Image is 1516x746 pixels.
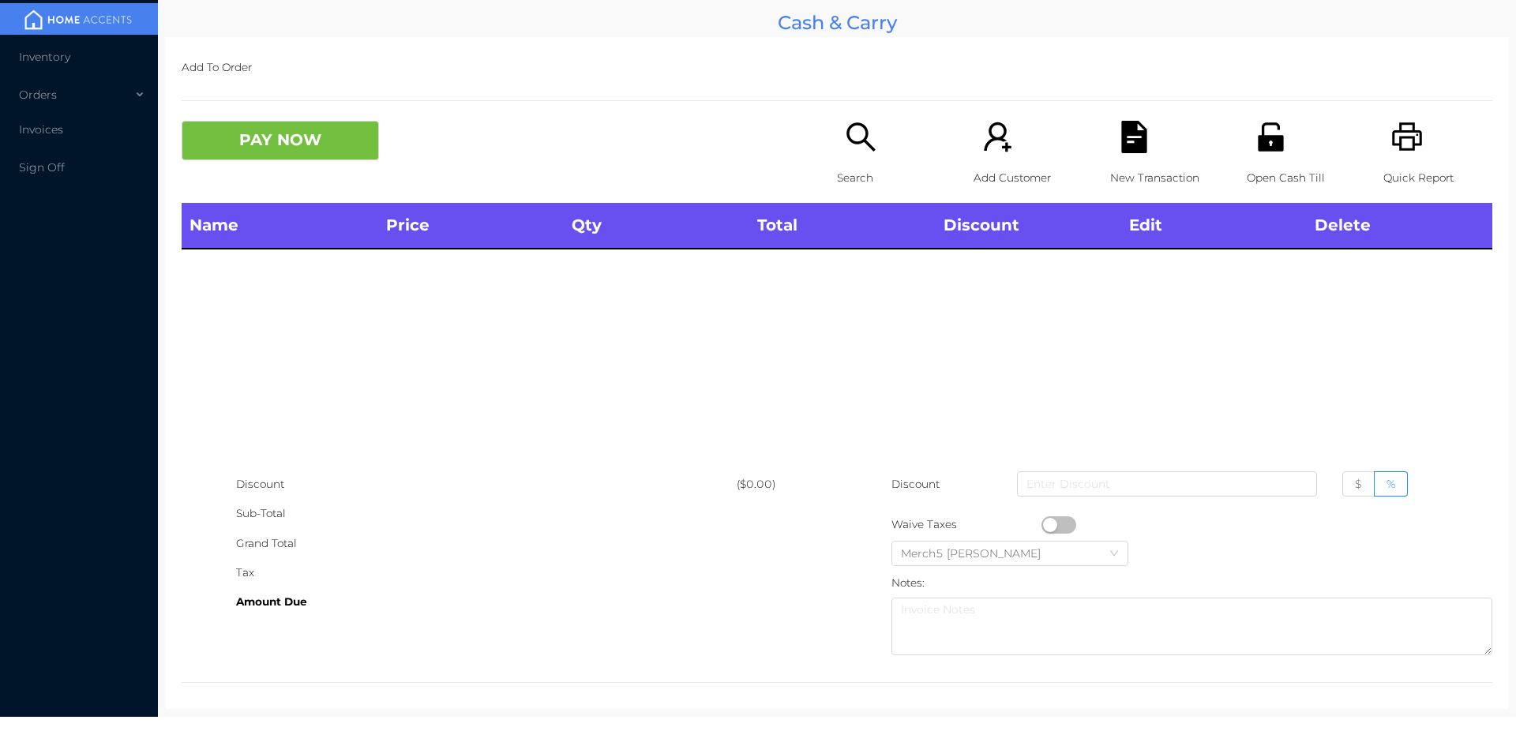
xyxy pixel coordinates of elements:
[378,203,564,249] th: Price
[1307,203,1492,249] th: Delete
[182,121,379,160] button: PAY NOW
[1255,121,1287,153] i: icon: unlock
[845,121,877,153] i: icon: search
[564,203,749,249] th: Qty
[19,8,137,32] img: mainBanner
[166,8,1508,37] div: Cash & Carry
[901,542,1056,565] div: Merch5 Lawrence
[1110,163,1219,193] p: New Transaction
[837,163,946,193] p: Search
[19,160,65,174] span: Sign Off
[1387,477,1395,491] span: %
[891,470,941,499] p: Discount
[236,470,737,499] div: Discount
[1109,549,1119,560] i: icon: down
[236,587,737,617] div: Amount Due
[19,122,63,137] span: Invoices
[182,203,378,249] th: Name
[749,203,935,249] th: Total
[1017,471,1317,497] input: Enter Discount
[236,529,737,558] div: Grand Total
[1391,121,1424,153] i: icon: printer
[974,163,1083,193] p: Add Customer
[1118,121,1150,153] i: icon: file-text
[981,121,1014,153] i: icon: user-add
[1355,477,1362,491] span: $
[19,50,70,64] span: Inventory
[236,558,737,587] div: Tax
[1383,163,1492,193] p: Quick Report
[236,499,737,528] div: Sub-Total
[891,510,1041,539] div: Waive Taxes
[1247,163,1356,193] p: Open Cash Till
[737,470,837,499] div: ($0.00)
[182,53,1492,82] p: Add To Order
[1121,203,1307,249] th: Edit
[891,576,925,589] label: Notes:
[936,203,1121,249] th: Discount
